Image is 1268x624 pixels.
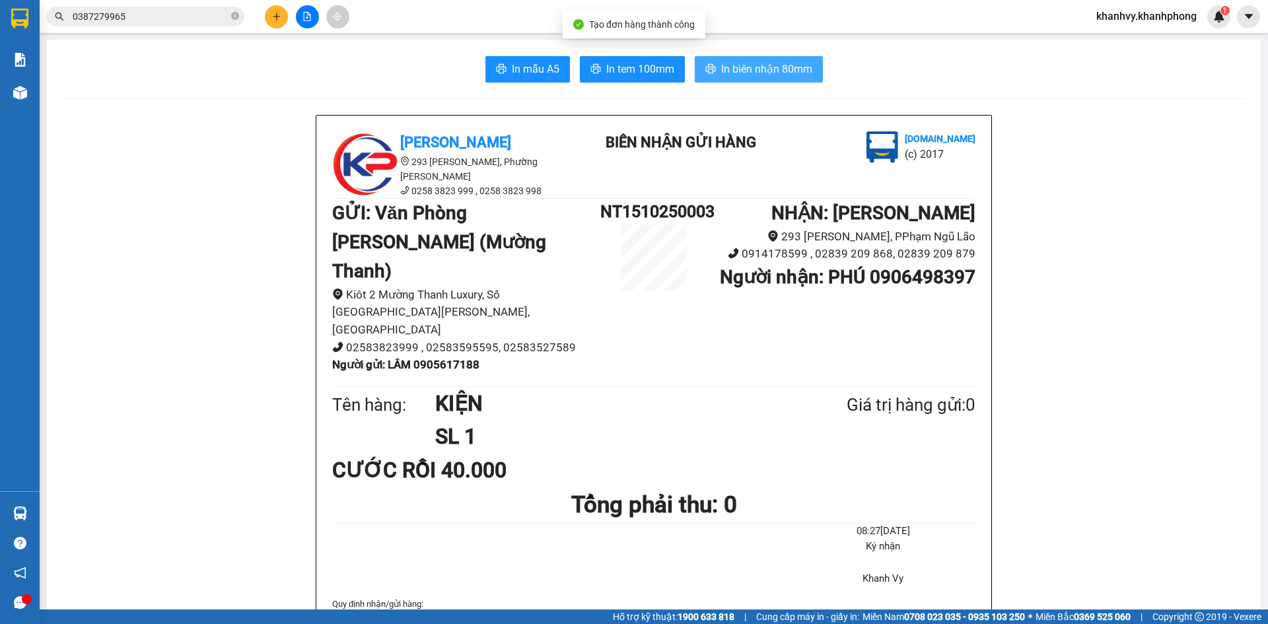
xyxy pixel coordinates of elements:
span: | [744,609,746,624]
b: [DOMAIN_NAME] [905,133,975,144]
span: notification [14,567,26,579]
button: printerIn biên nhận 80mm [695,56,823,83]
button: file-add [296,5,319,28]
span: copyright [1195,612,1204,621]
h1: SL 1 [435,420,783,453]
li: 0258 3823 999 , 0258 3823 998 [332,184,570,198]
span: ⚪️ [1028,614,1032,619]
span: message [14,596,26,609]
span: caret-down [1243,11,1255,22]
b: Người nhận : PHÚ 0906498397 [720,266,975,288]
span: Hỗ trợ kỹ thuật: [613,609,734,624]
strong: 1900 633 818 [678,611,734,622]
span: Cung cấp máy in - giấy in: [756,609,859,624]
span: printer [590,63,601,76]
b: BIÊN NHẬN GỬI HÀNG [606,134,756,151]
img: logo.jpg [332,131,398,197]
li: 02583823999 , 02583595595, 02583527589 [332,339,600,357]
sup: 1 [1220,6,1230,15]
span: aim [333,12,342,21]
h1: Tổng phải thu: 0 [332,487,975,523]
span: check-circle [573,19,584,30]
span: close-circle [231,11,239,23]
span: phone [400,186,409,195]
button: plus [265,5,288,28]
h1: NT1510250003 [600,199,707,225]
li: Khanh Vy [791,571,975,587]
li: 08:27[DATE] [791,524,975,539]
div: Tên hàng: [332,392,435,419]
span: In tem 100mm [606,61,674,77]
span: Tạo đơn hàng thành công [589,19,695,30]
span: 1 [1222,6,1227,15]
span: printer [705,63,716,76]
button: printerIn mẫu A5 [485,56,570,83]
span: printer [496,63,507,76]
span: file-add [302,12,312,21]
li: Kiôt 2 Mường Thanh Luxury, Số [GEOGRAPHIC_DATA][PERSON_NAME], [GEOGRAPHIC_DATA] [332,286,600,339]
span: In mẫu A5 [512,61,559,77]
input: Tìm tên, số ĐT hoặc mã đơn [73,9,229,24]
span: Miền Nam [863,609,1025,624]
div: Giá trị hàng gửi: 0 [783,392,975,419]
span: close-circle [231,12,239,20]
b: Người gửi : LÂM 0905617188 [332,358,479,371]
span: | [1141,609,1143,624]
h1: KIỆN [435,387,783,420]
li: Ký nhận [791,539,975,555]
b: NHẬN : [PERSON_NAME] [771,202,975,224]
img: warehouse-icon [13,86,27,100]
span: In biên nhận 80mm [721,61,812,77]
img: logo-vxr [11,9,28,28]
button: caret-down [1237,5,1260,28]
li: 293 [PERSON_NAME], Phường [PERSON_NAME] [332,155,570,184]
strong: 0708 023 035 - 0935 103 250 [904,611,1025,622]
img: icon-new-feature [1213,11,1225,22]
img: solution-icon [13,53,27,67]
img: logo.jpg [866,131,898,163]
span: question-circle [14,537,26,549]
div: CƯỚC RỒI 40.000 [332,454,544,487]
li: 293 [PERSON_NAME], PPhạm Ngũ Lão [707,228,975,246]
span: Miền Bắc [1036,609,1131,624]
img: warehouse-icon [13,506,27,520]
li: 0914178599 , 02839 209 868, 02839 209 879 [707,245,975,263]
span: environment [332,289,343,300]
span: search [55,12,64,21]
strong: 0369 525 060 [1074,611,1131,622]
span: plus [272,12,281,21]
button: printerIn tem 100mm [580,56,685,83]
span: phone [728,248,739,259]
span: environment [767,230,779,242]
b: GỬI : Văn Phòng [PERSON_NAME] (Mường Thanh) [332,202,546,282]
b: [PERSON_NAME] [400,134,511,151]
button: aim [326,5,349,28]
span: khanhvy.khanhphong [1086,8,1207,24]
li: (c) 2017 [905,146,975,162]
span: phone [332,341,343,353]
span: environment [400,156,409,166]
